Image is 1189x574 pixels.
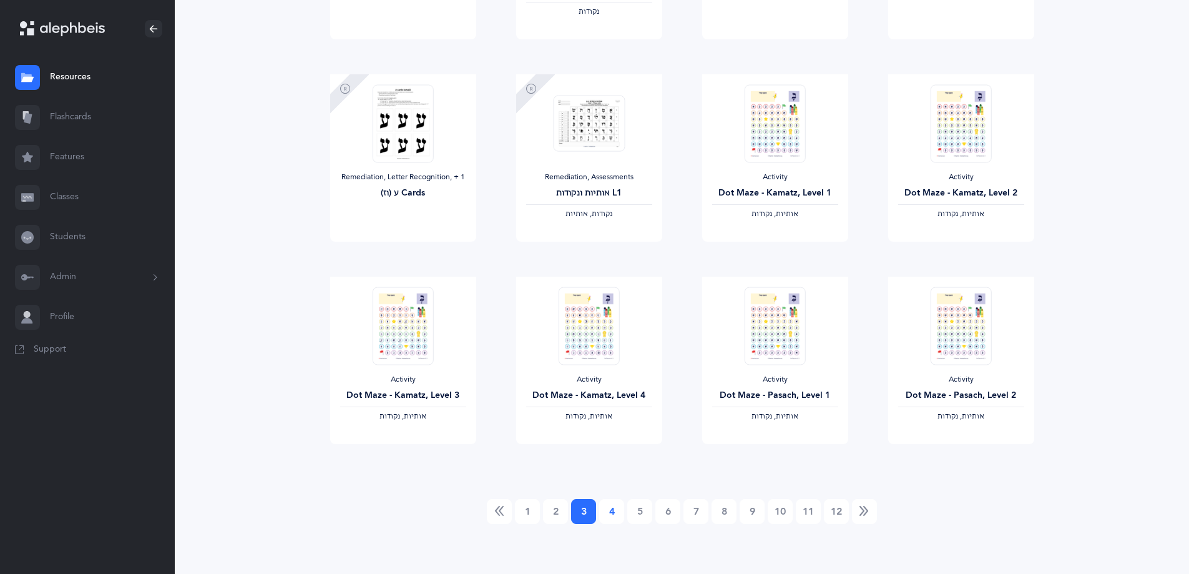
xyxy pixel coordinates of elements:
span: ‫אותיות, נקודות‬ [937,209,984,218]
div: Activity [898,375,1024,385]
a: 3 [571,499,596,524]
div: אותיות ונקודות L1 [526,187,652,200]
img: Dot_Maze-Kamatz_L4_thumbnail_1592795553.png [558,287,619,365]
img: Dot_Maze-Pasach_L2_thumbnail_1592795564.png [930,287,991,365]
img: Test_Form_-_%D7%90%D7%95%D7%AA%D7%99%D7%95%D7%AA_%D7%95%D7%A0%D7%A7%D7%95%D7%93%D7%95%D7%AA_L1_th... [553,95,625,152]
div: Dot Maze - Kamatz, Level 2 [898,187,1024,200]
div: Dot Maze - Kamatz, Level 1 [712,187,838,200]
iframe: Drift Widget Chat Controller [1127,512,1174,559]
a: 12 [824,499,849,524]
a: 5 [627,499,652,524]
span: ‫אותיות, נקודות‬ [751,412,798,420]
span: ‫אותיות, נקודות‬ [751,209,798,218]
span: ‫נקודות, אותיות‬ [565,209,612,218]
span: ‫אותיות, נקודות‬ [379,412,426,420]
div: Dot Maze - Pasach, Level 2 [898,389,1024,402]
a: 8 [712,499,736,524]
a: 7 [683,499,708,524]
a: 9 [740,499,765,524]
div: Activity [340,375,466,385]
div: Remediation, Letter Recognition‪, + 1‬ [340,172,466,182]
a: 2 [543,499,568,524]
div: Activity [526,375,652,385]
span: ‫אותיות, נקודות‬ [565,412,612,420]
img: Dot_Maze-Kamatz_L3_thumbnail_1592795547.png [372,287,433,365]
a: 11 [796,499,821,524]
a: 1 [515,499,540,524]
div: Activity [712,375,838,385]
span: ‫אותיות, נקודות‬ [937,412,984,420]
a: 4 [599,499,624,524]
div: Dot Maze - Kamatz, Level 3 [340,389,466,402]
div: Dot Maze - Pasach, Level 1 [712,389,838,402]
a: Next [852,499,877,524]
div: Dot Maze - Kamatz, Level 4 [526,389,652,402]
div: ע (וז) Cards [340,187,466,200]
img: Dot_Maze-Kamatz_L1_thumbnail_1592795535.png [744,84,805,162]
span: Support [34,344,66,356]
img: Dot_Maze-Kamatz_L2_thumbnail_1592795540.png [930,84,991,162]
div: Remediation, Assessments [526,172,652,182]
a: 6 [655,499,680,524]
span: ‫נקודות‬ [579,7,599,16]
a: Previous [487,499,512,524]
a: 10 [768,499,793,524]
div: Activity [898,172,1024,182]
div: Activity [712,172,838,182]
img: Dot_Maze-Pasach_L1_thumbnail_1592795558.png [744,287,805,365]
img: _%D7%95_%D7%96_card_thumbnail_1754248680.png [372,84,433,162]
